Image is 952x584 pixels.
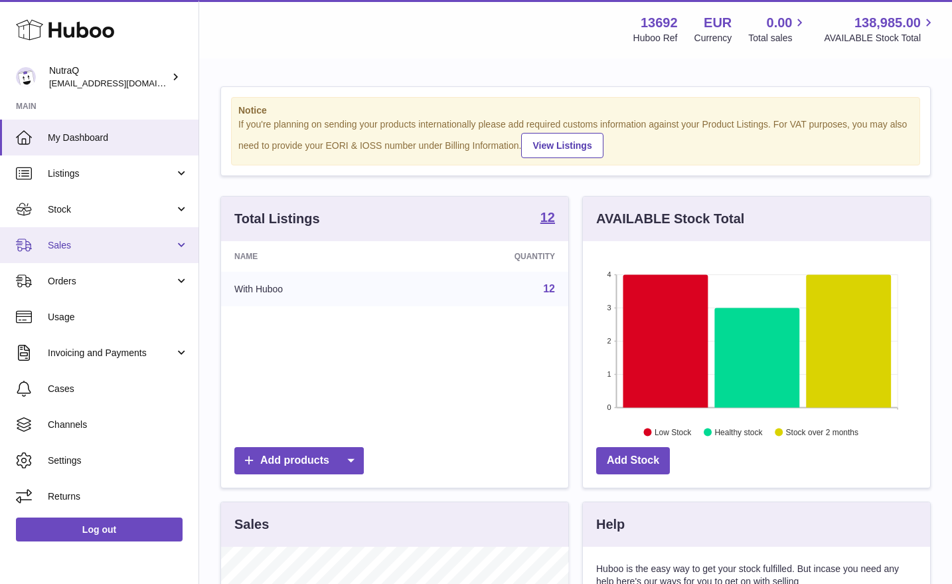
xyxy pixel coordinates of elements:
span: Total sales [748,32,807,45]
a: 12 [540,211,555,227]
text: Healthy stock [714,427,763,437]
strong: 13692 [641,14,678,32]
h3: Sales [234,516,269,534]
img: log@nutraq.com [16,67,36,87]
text: 0 [607,403,611,411]
h3: Total Listings [234,210,320,228]
text: 1 [607,370,611,378]
span: Usage [48,311,189,324]
a: 12 [543,283,555,294]
strong: EUR [704,14,732,32]
a: Add products [234,447,364,474]
text: 3 [607,304,611,312]
div: Huboo Ref [633,32,678,45]
span: [EMAIL_ADDRESS][DOMAIN_NAME] [49,78,195,88]
span: Invoicing and Payments [48,347,175,359]
a: View Listings [521,133,603,158]
span: Stock [48,203,175,216]
strong: 12 [540,211,555,224]
span: My Dashboard [48,132,189,144]
td: With Huboo [221,272,404,306]
text: 4 [607,270,611,278]
th: Quantity [404,241,568,272]
h3: AVAILABLE Stock Total [596,210,744,228]
span: 138,985.00 [854,14,921,32]
text: Low Stock [655,427,692,437]
span: AVAILABLE Stock Total [824,32,936,45]
div: Currency [694,32,732,45]
span: Cases [48,383,189,395]
span: Listings [48,167,175,180]
span: Sales [48,239,175,252]
text: Stock over 2 months [786,427,858,437]
text: 2 [607,337,611,345]
span: Channels [48,419,189,431]
span: Orders [48,275,175,288]
span: Returns [48,490,189,503]
span: Settings [48,454,189,467]
a: Add Stock [596,447,670,474]
a: 0.00 Total sales [748,14,807,45]
th: Name [221,241,404,272]
strong: Notice [238,104,913,117]
a: 138,985.00 AVAILABLE Stock Total [824,14,936,45]
div: If you're planning on sending your products internationally please add required customs informati... [238,118,913,158]
a: Log out [16,518,183,541]
span: 0.00 [767,14,793,32]
h3: Help [596,516,625,534]
div: NutraQ [49,64,169,90]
